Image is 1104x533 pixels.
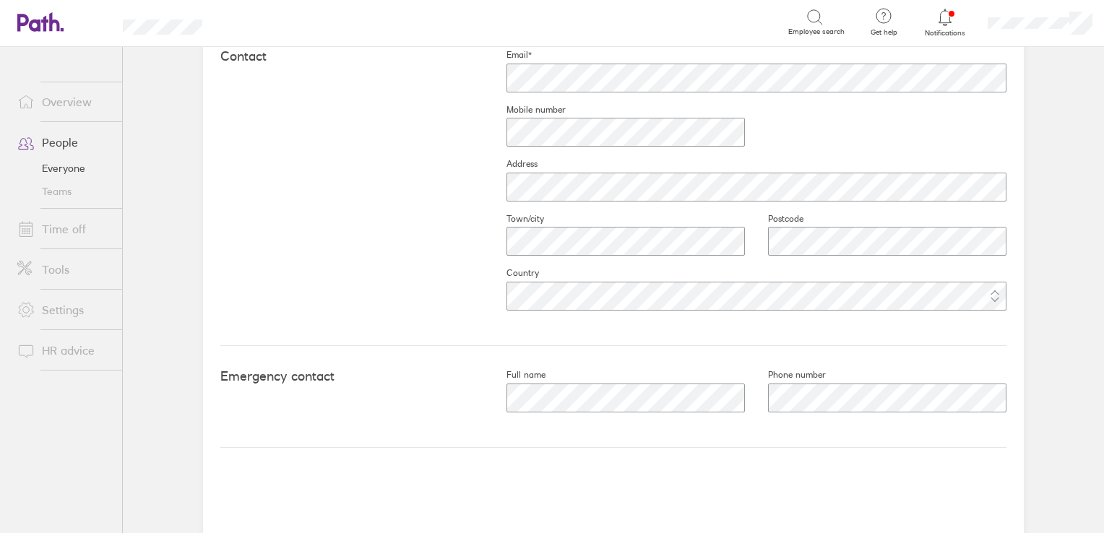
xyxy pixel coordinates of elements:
label: Mobile number [483,104,566,116]
h4: Contact [220,49,483,64]
span: Employee search [788,27,845,36]
label: Postcode [745,213,803,225]
a: Overview [6,87,122,116]
a: HR advice [6,336,122,365]
label: Town/city [483,213,544,225]
a: Time off [6,214,122,243]
label: Email* [483,49,532,61]
label: Address [483,158,538,170]
label: Country [483,267,539,279]
a: Everyone [6,157,122,180]
span: Notifications [922,29,969,38]
a: Teams [6,180,122,203]
span: Get help [861,28,907,37]
label: Phone number [745,369,826,381]
div: Search [241,15,278,28]
h4: Emergency contact [220,369,483,384]
a: Tools [6,255,122,284]
a: Settings [6,295,122,324]
a: Notifications [922,7,969,38]
label: Full name [483,369,545,381]
a: People [6,128,122,157]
